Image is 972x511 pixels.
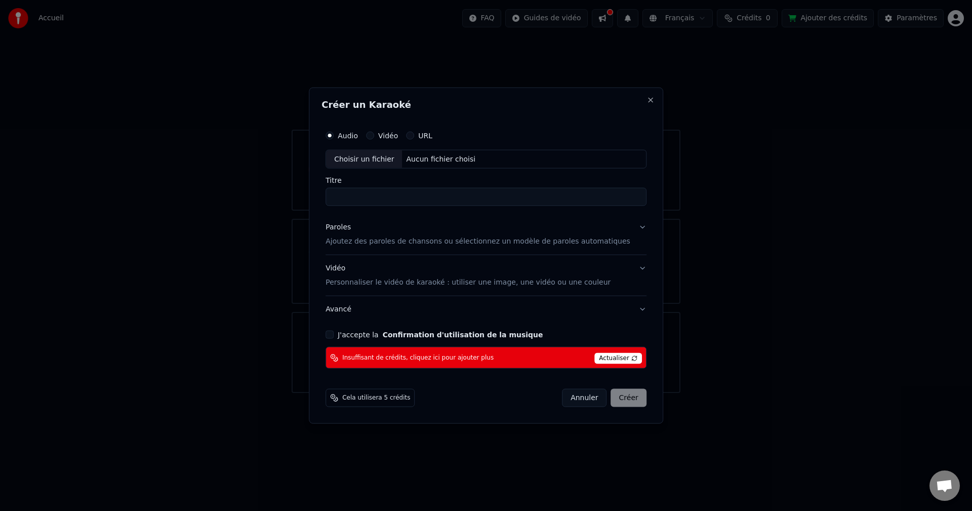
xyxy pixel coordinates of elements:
[562,389,606,407] button: Annuler
[326,263,611,288] div: Vidéo
[326,222,351,232] div: Paroles
[326,150,402,168] div: Choisir un fichier
[321,100,651,109] h2: Créer un Karaoké
[342,394,410,402] span: Cela utilisera 5 crédits
[383,331,543,338] button: J'accepte la
[326,214,646,255] button: ParolesAjoutez des paroles de chansons ou sélectionnez un modèle de paroles automatiques
[338,331,543,338] label: J'accepte la
[338,132,358,139] label: Audio
[378,132,398,139] label: Vidéo
[326,296,646,323] button: Avancé
[326,255,646,296] button: VidéoPersonnaliser le vidéo de karaoké : utiliser une image, une vidéo ou une couleur
[326,278,611,288] p: Personnaliser le vidéo de karaoké : utiliser une image, une vidéo ou une couleur
[342,353,494,362] span: Insuffisant de crédits, cliquez ici pour ajouter plus
[402,154,480,164] div: Aucun fichier choisi
[594,353,642,364] span: Actualiser
[326,177,646,184] label: Titre
[326,237,630,247] p: Ajoutez des paroles de chansons ou sélectionnez un modèle de paroles automatiques
[418,132,432,139] label: URL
